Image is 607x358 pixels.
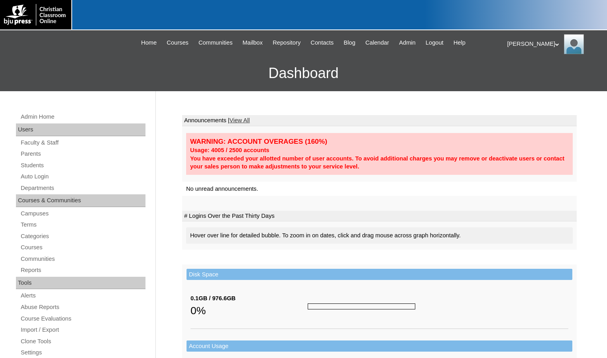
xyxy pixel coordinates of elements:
div: 0.1GB / 976.6GB [191,294,308,303]
span: Repository [273,38,301,47]
a: Repository [269,38,304,47]
a: Parents [20,149,145,159]
div: 0% [191,303,308,319]
a: Home [137,38,161,47]
div: Courses & Communities [16,194,145,207]
div: Tools [16,277,145,290]
a: Blog [340,38,359,47]
a: Categories [20,231,145,241]
span: Blog [344,38,355,47]
a: View All [230,117,250,123]
span: Help [454,38,466,47]
div: Users [16,123,145,136]
td: Announcements | [182,115,577,126]
a: Students [20,160,145,170]
a: Admin [395,38,420,47]
a: Terms [20,220,145,230]
h3: Dashboard [4,55,603,91]
td: No unread announcements. [182,182,577,196]
div: [PERSON_NAME] [507,34,599,54]
a: Import / Export [20,325,145,335]
span: Mailbox [243,38,263,47]
a: Campuses [20,209,145,219]
a: Reports [20,265,145,275]
a: Admin Home [20,112,145,122]
a: Abuse Reports [20,302,145,312]
a: Departments [20,183,145,193]
a: Calendar [361,38,393,47]
span: Communities [198,38,233,47]
span: Courses [167,38,189,47]
td: Disk Space [187,269,572,280]
div: You have exceeded your allotted number of user accounts. To avoid additional charges you may remo... [190,155,569,171]
img: logo-white.png [4,4,67,25]
td: # Logins Over the Past Thirty Days [182,211,577,222]
a: Help [450,38,469,47]
div: WARNING: ACCOUNT OVERAGES (160%) [190,137,569,146]
span: Admin [399,38,416,47]
a: Settings [20,348,145,358]
a: Logout [422,38,448,47]
span: Logout [426,38,444,47]
a: Auto Login [20,172,145,182]
img: Melanie Sevilla [564,34,584,54]
span: Home [141,38,157,47]
a: Course Evaluations [20,314,145,324]
a: Courses [20,243,145,252]
span: Contacts [310,38,334,47]
a: Courses [163,38,193,47]
a: Alerts [20,291,145,301]
a: Faculty & Staff [20,138,145,148]
a: Communities [194,38,237,47]
div: Hover over line for detailed bubble. To zoom in on dates, click and drag mouse across graph horiz... [186,227,573,244]
strong: Usage: 4005 / 2500 accounts [190,147,269,153]
a: Contacts [306,38,338,47]
span: Calendar [365,38,389,47]
a: Communities [20,254,145,264]
a: Clone Tools [20,336,145,346]
td: Account Usage [187,340,572,352]
a: Mailbox [239,38,267,47]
